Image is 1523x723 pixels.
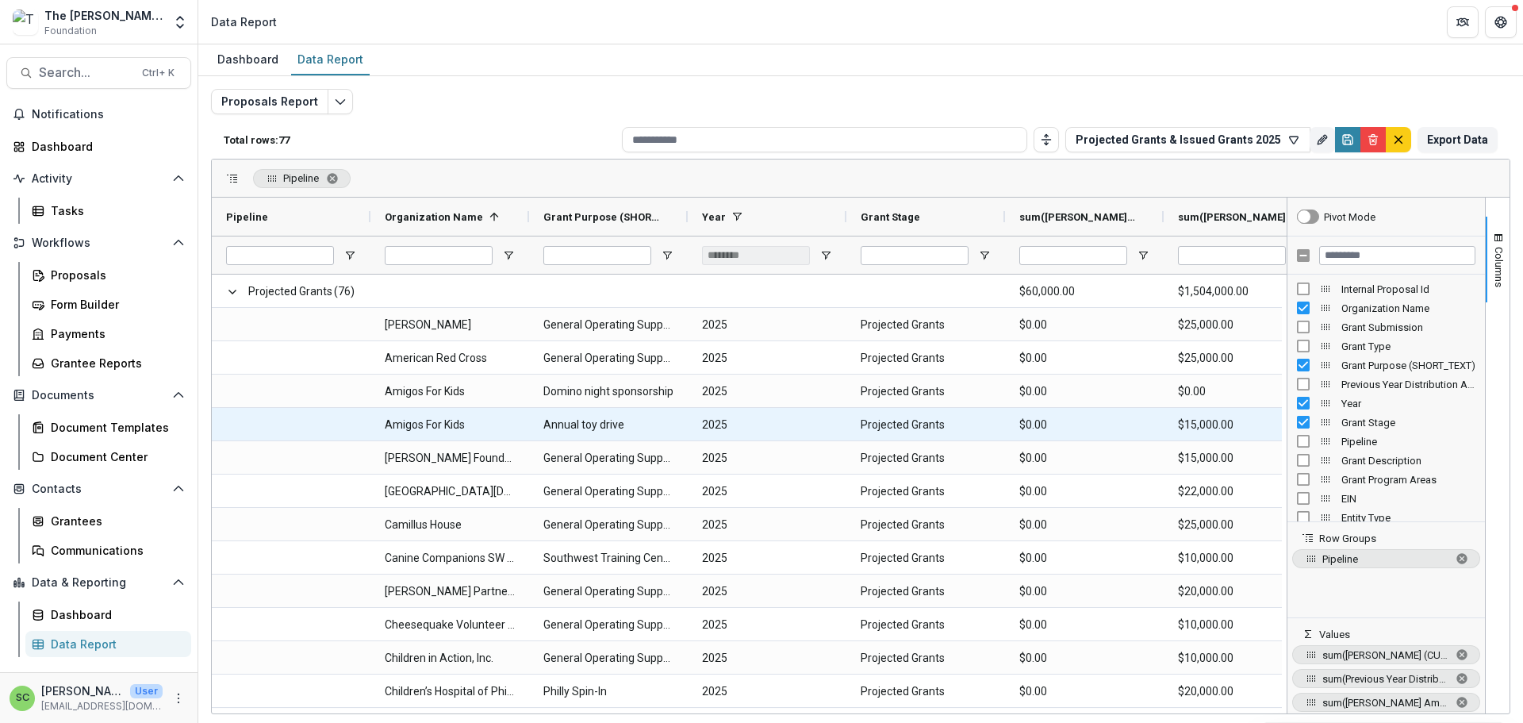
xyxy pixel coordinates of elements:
span: Grant Purpose (SHORT_TEXT) [1341,360,1475,371]
span: Pipeline. Press ENTER to sort. Press DELETE to remove [1292,549,1480,568]
a: Communications [25,537,191,563]
span: Search... [39,65,132,80]
span: Grant Stage [861,211,920,223]
span: EIN [1341,493,1475,505]
span: Philly Spin-In [543,675,673,708]
span: sum([PERSON_NAME] (CURRENCY)) [1178,211,1295,223]
span: $20,000.00 [1178,675,1308,708]
button: Toggle auto height [1034,127,1059,152]
button: Search... [6,57,191,89]
span: Grant Submission [1341,321,1475,333]
span: Projected Grants [861,375,991,408]
span: 2025 [702,609,832,641]
span: 2025 [702,575,832,608]
span: Projected Grants [861,475,991,508]
span: $0.00 [1019,475,1149,508]
span: Pipeline. Press ENTER to sort. Press DELETE to remove [253,169,351,188]
span: $0.00 [1019,609,1149,641]
input: Grant Purpose (SHORT_TEXT) Filter Input [543,246,651,265]
span: General Operating Support - pledge [543,475,673,508]
span: Pipeline [226,211,268,223]
a: Grantees [25,508,191,534]
span: Grant Program Areas [1341,474,1475,486]
a: Dashboard [6,133,191,160]
span: Cheesequake Volunteer First Aid Squad [385,609,515,641]
div: Ctrl + K [139,64,178,82]
span: Projected Grants [861,509,991,541]
span: $10,000.00 [1178,542,1308,575]
span: $0.00 [1019,575,1149,608]
span: 2025 [702,542,832,575]
span: sum of Grant Paid Amount. Press ENTER to change the aggregation type. Press DELETE to remove [1292,693,1480,712]
span: Projected Grants [861,309,991,341]
input: Pipeline Filter Input [226,246,334,265]
input: Grant Stage Filter Input [861,246,969,265]
span: Amigos For Kids [385,409,515,441]
span: Organization Name [385,211,483,223]
button: Open entity switcher [169,6,191,38]
span: 2025 [702,475,832,508]
span: $25,000.00 [1178,342,1308,375]
span: $25,000.00 [1178,309,1308,341]
button: Open Filter Menu [819,249,832,262]
span: Pipeline [1322,553,1448,565]
span: sum(Previous Year Distribution Amount (CURRENCY)) [1322,673,1448,685]
div: Grantees [51,513,178,529]
span: Projected Grants [861,642,991,675]
button: Save [1335,127,1360,152]
span: $0.00 [1019,375,1149,408]
span: Workflows [32,237,166,250]
span: 2025 [702,509,832,541]
span: Projected Grants [861,342,991,375]
input: sum(Renewal Amount (CURRENCY)) Filter Input [1178,246,1286,265]
span: [GEOGRAPHIC_DATA][DEMOGRAPHIC_DATA] [385,475,515,508]
span: General Operating Support [543,609,673,641]
span: sum([PERSON_NAME] Amount) [1322,697,1448,709]
div: Data Report [51,636,178,652]
div: Grant Purpose (SHORT_TEXT) Column [1287,356,1485,375]
span: Entity Type [1341,512,1475,524]
a: Dashboard [25,602,191,628]
span: General Operating Support [543,509,673,541]
button: Open Documents [6,383,191,408]
p: User [130,684,163,698]
div: The [PERSON_NAME] Foundation [44,7,163,24]
span: General Operating Support [543,442,673,475]
span: sum of Renewal Amount (CURRENCY). Press ENTER to change the aggregation type. Press DELETE to remove [1292,645,1480,664]
button: Open Data & Reporting [6,570,191,595]
button: More [169,689,188,708]
a: Form Builder [25,291,191,317]
div: Tasks [51,202,178,219]
div: Proposals [51,267,178,283]
span: 2025 [702,342,832,375]
div: Payments [51,325,178,342]
span: Internal Proposal Id [1341,283,1475,295]
span: Previous Year Distribution Amount (CURRENCY) [1341,379,1475,390]
input: Organization Name Filter Input [385,246,493,265]
div: Form Builder [51,296,178,313]
button: Open Filter Menu [1137,249,1149,262]
a: Data Report [25,631,191,657]
span: Year [1341,398,1475,410]
span: Grant Type [1341,340,1475,352]
span: Annual toy drive [543,409,673,441]
span: Projected Grants [861,575,991,608]
div: Document Templates [51,419,178,436]
span: 2025 [702,375,832,408]
span: Values [1319,629,1350,640]
div: Pivot Mode [1324,211,1375,223]
span: sum of Previous Year Distribution Amount (CURRENCY). Press ENTER to change the aggregation type. ... [1292,669,1480,688]
a: Document Templates [25,414,191,440]
div: Communications [51,542,178,559]
span: Foundation [44,24,97,38]
span: $0.00 [1019,309,1149,341]
span: Notifications [32,108,185,121]
div: Organization Name Column [1287,298,1485,317]
p: [PERSON_NAME] [41,683,124,699]
span: $10,000.00 [1178,642,1308,675]
span: $15,000.00 [1178,409,1308,441]
div: Entity Type Column [1287,508,1485,527]
nav: breadcrumb [205,10,283,33]
div: Grant Description Column [1287,451,1485,470]
span: $0.00 [1019,642,1149,675]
